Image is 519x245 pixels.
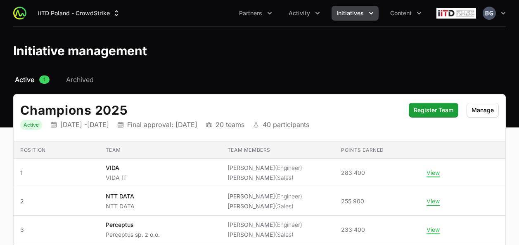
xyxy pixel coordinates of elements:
span: Partners [239,9,262,17]
p: VIDA IT [106,174,127,182]
div: Content menu [385,6,427,21]
th: Position [14,142,99,159]
nav: Initiative activity log navigation [13,75,506,85]
button: Activity [284,6,325,21]
button: View [427,198,440,205]
span: Archived [66,75,94,85]
button: Register Team [409,103,458,118]
p: NTT DATA [106,192,135,200]
div: Activity menu [284,6,325,21]
p: VIDA [106,164,127,172]
li: [PERSON_NAME] [228,221,302,229]
span: (Sales) [275,203,294,210]
li: [PERSON_NAME] [228,202,302,210]
p: [DATE] - [DATE] [60,120,109,129]
span: 233 400 [341,226,365,234]
span: (Sales) [275,174,294,181]
p: NTT DATA [106,202,135,210]
p: Perceptus sp. z o.o. [106,231,160,239]
img: Bartosz Galoch [483,7,496,20]
span: 283 400 [341,169,365,177]
th: Team [99,142,221,159]
span: Register Team [414,105,453,115]
li: [PERSON_NAME] [228,164,302,172]
p: 20 teams [216,120,244,129]
p: Perceptus [106,221,160,229]
th: Points earned [334,142,420,159]
li: [PERSON_NAME] [228,231,302,239]
a: Archived [64,75,95,85]
span: (Engineer) [275,164,302,171]
div: Supplier switch menu [33,6,126,21]
span: 255 900 [341,197,364,205]
button: Initiatives [332,6,379,21]
span: Content [390,9,412,17]
span: Active [15,75,34,85]
span: 2 [20,197,92,205]
img: iiTD Poland [436,5,476,21]
h1: Initiative management [13,43,147,58]
button: Partners [234,6,277,21]
th: Team members [221,142,334,159]
button: Content [385,6,427,21]
p: 40 participants [263,120,309,129]
span: (Engineer) [275,221,302,228]
button: iiTD Poland - CrowdStrike [33,6,126,21]
button: Manage [467,103,499,118]
span: 1 [20,169,92,177]
span: (Sales) [275,231,294,238]
div: Initiatives menu [332,6,379,21]
div: Main navigation [26,6,427,21]
a: Active1 [13,75,51,85]
span: Activity [289,9,310,17]
div: Partners menu [234,6,277,21]
li: [PERSON_NAME] [228,174,302,182]
span: Manage [472,105,494,115]
button: View [427,169,440,177]
span: 3 [20,226,92,234]
span: Initiatives [337,9,364,17]
p: Final approval: [DATE] [127,120,197,129]
span: (Engineer) [275,193,302,200]
img: ActivitySource [13,7,26,20]
li: [PERSON_NAME] [228,192,302,200]
span: 1 [39,75,50,84]
h2: Champions 2025 [20,103,401,118]
button: View [427,226,440,233]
